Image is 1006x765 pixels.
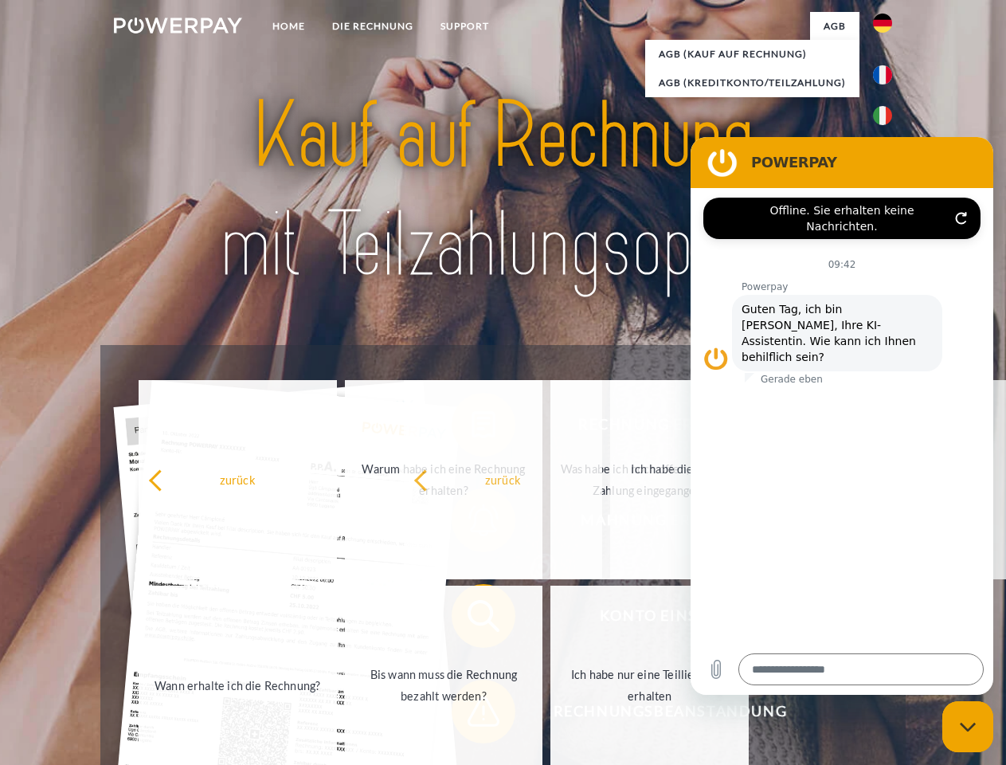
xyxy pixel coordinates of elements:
[354,664,534,707] div: Bis wann muss die Rechnung bezahlt werden?
[645,40,859,69] a: AGB (Kauf auf Rechnung)
[873,65,892,84] img: fr
[873,106,892,125] img: it
[152,76,854,305] img: title-powerpay_de.svg
[691,137,993,695] iframe: Messaging-Fenster
[148,469,327,490] div: zurück
[942,701,993,752] iframe: Schaltfläche zum Öffnen des Messaging-Fensters; Konversation läuft
[259,12,319,41] a: Home
[148,674,327,696] div: Wann erhalte ich die Rechnung?
[354,458,534,501] div: Warum habe ich eine Rechnung erhalten?
[810,12,859,41] a: agb
[873,14,892,33] img: de
[427,12,503,41] a: SUPPORT
[645,69,859,97] a: AGB (Kreditkonto/Teilzahlung)
[114,18,242,33] img: logo-powerpay-white.svg
[413,469,593,490] div: zurück
[620,458,799,501] div: Ich habe die Rechnung bereits bezahlt
[560,664,739,707] div: Ich habe nur eine Teillieferung erhalten
[319,12,427,41] a: DIE RECHNUNG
